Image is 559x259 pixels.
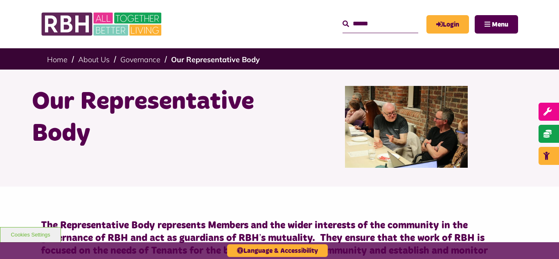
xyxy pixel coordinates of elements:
button: Navigation [475,15,518,34]
a: Home [47,55,68,64]
button: Language & Accessibility [227,244,328,257]
a: About Us [78,55,110,64]
img: Rep Body [345,86,468,168]
iframe: Netcall Web Assistant for live chat [522,222,559,259]
a: MyRBH [426,15,469,34]
a: Governance [120,55,160,64]
span: Menu [492,21,508,28]
img: RBH [41,8,164,40]
a: Our Representative Body [171,55,260,64]
h1: Our Representative Body [32,86,273,150]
